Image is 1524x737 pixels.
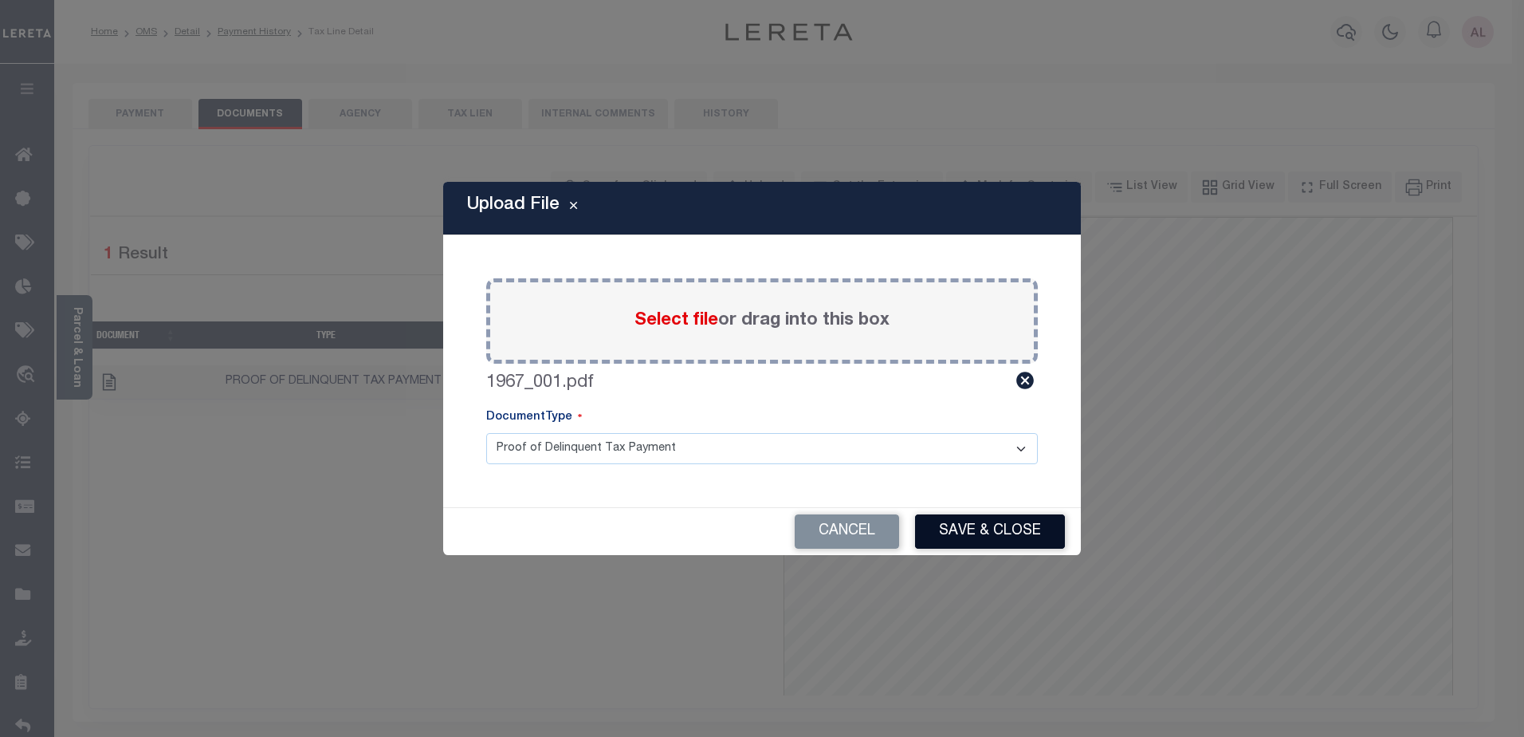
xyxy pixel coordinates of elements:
[486,370,594,396] label: 1967_001.pdf
[467,195,560,215] h5: Upload File
[486,409,582,427] label: DocumentType
[634,308,890,334] label: or drag into this box
[560,199,587,218] button: Close
[795,514,899,549] button: Cancel
[915,514,1065,549] button: Save & Close
[634,312,718,329] span: Select file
